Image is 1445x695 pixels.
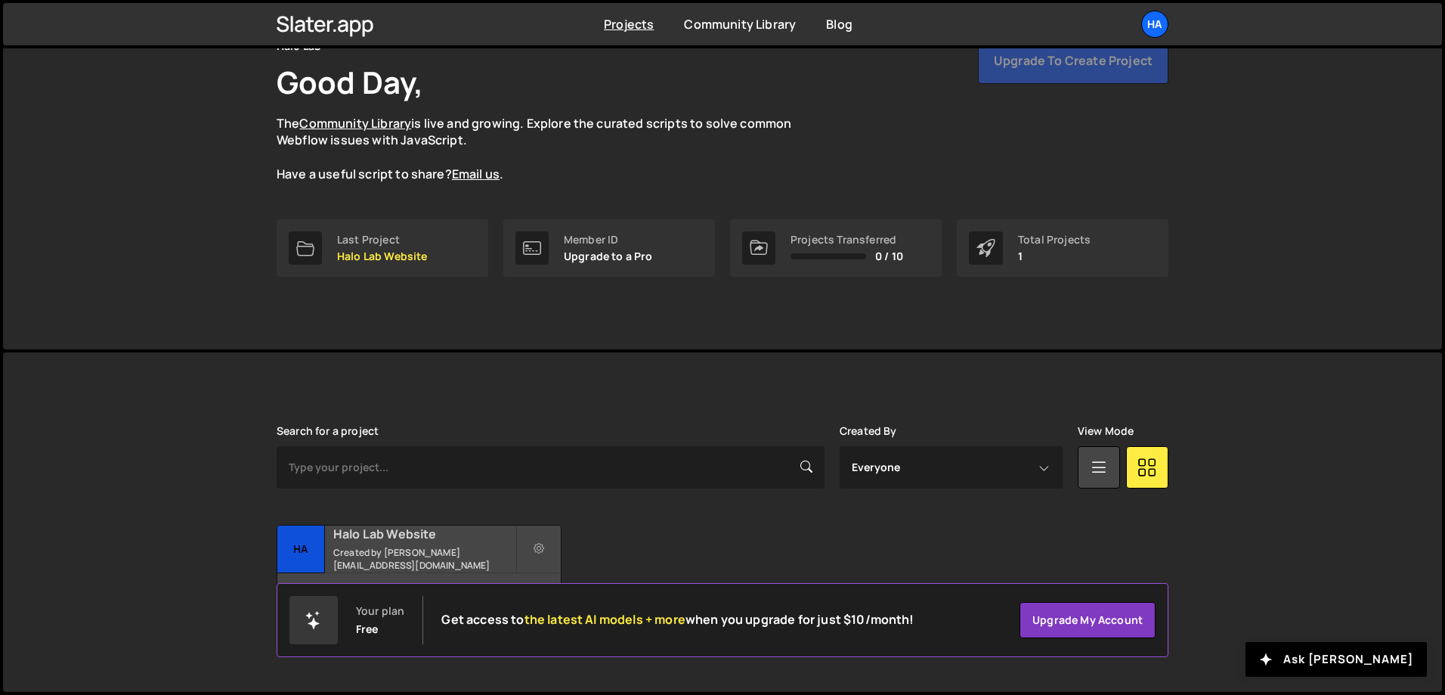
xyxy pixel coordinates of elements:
div: Total Projects [1018,234,1091,246]
a: Email us [452,166,500,182]
p: Upgrade to a Pro [564,250,653,262]
a: Community Library [684,16,796,33]
label: View Mode [1078,425,1134,437]
button: Ask [PERSON_NAME] [1245,642,1427,677]
a: Last Project Halo Lab Website [277,219,488,277]
h2: Get access to when you upgrade for just $10/month! [441,613,914,627]
h1: Good Day, [277,61,423,103]
div: Your plan [356,605,404,617]
p: The is live and growing. Explore the curated scripts to solve common Webflow issues with JavaScri... [277,115,821,183]
p: 1 [1018,250,1091,262]
a: Upgrade my account [1020,602,1156,638]
small: Created by [PERSON_NAME][EMAIL_ADDRESS][DOMAIN_NAME] [333,546,515,572]
a: Community Library [299,115,411,132]
div: 38 pages, last updated by almost [DATE] [277,573,561,619]
label: Created By [840,425,897,437]
a: Ha Halo Lab Website Created by [PERSON_NAME][EMAIL_ADDRESS][DOMAIN_NAME] 38 pages, last updated b... [277,525,562,619]
p: Halo Lab Website [337,250,428,262]
input: Type your project... [277,446,825,489]
label: Search for a project [277,425,379,437]
span: 0 / 10 [875,250,903,262]
div: Member ID [564,234,653,246]
a: Projects [604,16,654,33]
div: Ha [277,526,325,573]
span: the latest AI models + more [524,611,685,628]
div: Projects Transferred [791,234,903,246]
div: Last Project [337,234,428,246]
h2: Halo Lab Website [333,526,515,542]
a: Ha [1141,11,1168,38]
div: Free [356,623,379,635]
a: Blog [826,16,852,33]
